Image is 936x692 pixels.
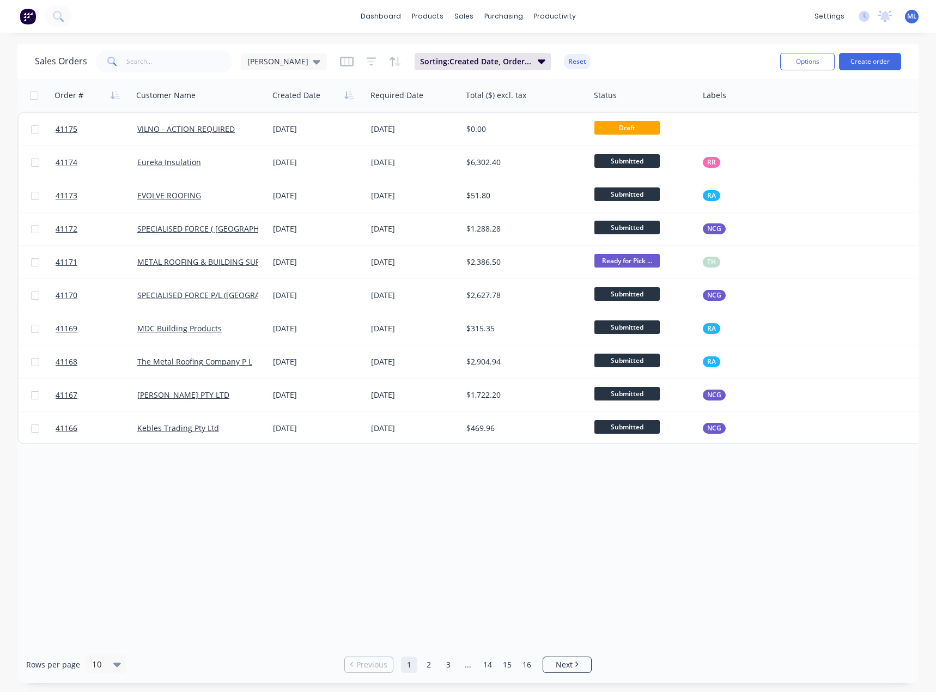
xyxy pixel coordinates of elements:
[703,223,726,234] button: NCG
[707,423,721,434] span: NCG
[247,56,308,67] span: [PERSON_NAME]
[440,657,457,673] a: Page 3
[707,390,721,400] span: NCG
[466,223,580,234] div: $1,288.28
[594,121,660,135] span: Draft
[371,124,458,135] div: [DATE]
[137,356,252,367] a: The Metal Roofing Company P L
[543,659,591,670] a: Next page
[136,90,196,101] div: Customer Name
[707,356,716,367] span: RA
[466,157,580,168] div: $6,302.40
[594,154,660,168] span: Submitted
[56,345,137,378] a: 41168
[273,290,362,301] div: [DATE]
[56,223,77,234] span: 41172
[594,320,660,334] span: Submitted
[556,659,573,670] span: Next
[137,390,229,400] a: [PERSON_NAME] PTY LTD
[466,290,580,301] div: $2,627.78
[466,390,580,400] div: $1,722.20
[466,356,580,367] div: $2,904.94
[707,323,716,334] span: RA
[780,53,835,70] button: Options
[273,124,362,135] div: [DATE]
[56,257,77,268] span: 41171
[594,420,660,434] span: Submitted
[56,213,137,245] a: 41172
[703,257,720,268] button: TH
[137,323,222,333] a: MDC Building Products
[56,279,137,312] a: 41170
[371,190,458,201] div: [DATE]
[56,312,137,345] a: 41169
[594,187,660,201] span: Submitted
[907,11,917,21] span: ML
[707,290,721,301] span: NCG
[401,657,417,673] a: Page 1 is your current page
[273,390,362,400] div: [DATE]
[273,423,362,434] div: [DATE]
[126,51,233,72] input: Search...
[26,659,80,670] span: Rows per page
[528,8,581,25] div: productivity
[703,356,720,367] button: RA
[564,54,591,69] button: Reset
[371,323,458,334] div: [DATE]
[594,287,660,301] span: Submitted
[415,53,551,70] button: Sorting:Created Date, Order #
[56,290,77,301] span: 41170
[594,221,660,234] span: Submitted
[56,246,137,278] a: 41171
[56,146,137,179] a: 41174
[371,223,458,234] div: [DATE]
[594,254,660,268] span: Ready for Pick ...
[355,8,406,25] a: dashboard
[56,190,77,201] span: 41173
[56,179,137,212] a: 41173
[703,157,720,168] button: RR
[54,90,83,101] div: Order #
[466,124,580,135] div: $0.00
[137,257,310,267] a: METAL ROOFING & BUILDING SUPPLIES PTY LTD
[340,657,596,673] ul: Pagination
[371,423,458,434] div: [DATE]
[809,8,850,25] div: settings
[703,323,720,334] button: RA
[56,113,137,145] a: 41175
[466,423,580,434] div: $469.96
[137,157,201,167] a: Eureka Insulation
[137,290,303,300] a: SPECIALISED FORCE P/L ([GEOGRAPHIC_DATA])
[703,290,726,301] button: NCG
[707,257,716,268] span: TH
[519,657,535,673] a: Page 16
[273,157,362,168] div: [DATE]
[460,657,476,673] a: Jump forward
[56,356,77,367] span: 41168
[272,90,320,101] div: Created Date
[703,190,720,201] button: RA
[466,323,580,334] div: $315.35
[707,157,716,168] span: RR
[406,8,449,25] div: products
[466,90,526,101] div: Total ($) excl. tax
[56,379,137,411] a: 41167
[371,356,458,367] div: [DATE]
[273,323,362,334] div: [DATE]
[356,659,387,670] span: Previous
[479,8,528,25] div: purchasing
[449,8,479,25] div: sales
[56,124,77,135] span: 41175
[703,390,726,400] button: NCG
[370,90,423,101] div: Required Date
[420,56,531,67] span: Sorting: Created Date, Order #
[56,412,137,445] a: 41166
[273,356,362,367] div: [DATE]
[839,53,901,70] button: Create order
[56,323,77,334] span: 41169
[594,90,617,101] div: Status
[594,354,660,367] span: Submitted
[56,157,77,168] span: 41174
[703,423,726,434] button: NCG
[499,657,515,673] a: Page 15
